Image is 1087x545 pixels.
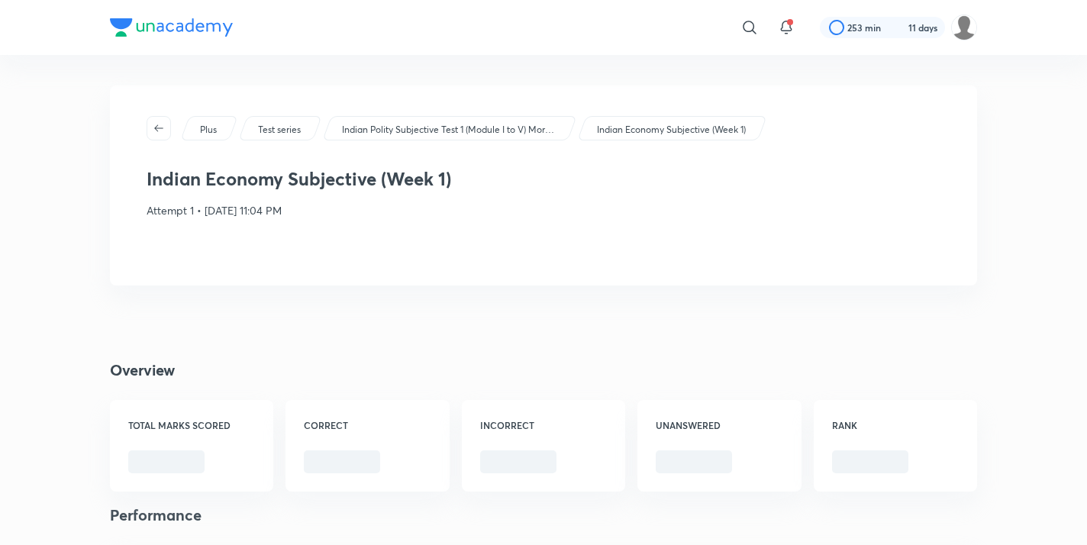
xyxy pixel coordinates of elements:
[147,202,940,218] p: Attempt 1 • [DATE] 11:04 PM
[890,20,905,35] img: streak
[256,123,304,137] a: Test series
[258,123,301,137] p: Test series
[128,418,255,432] h6: TOTAL MARKS SCORED
[304,418,431,432] h6: CORRECT
[342,123,556,137] p: Indian Polity Subjective Test 1 (Module I to V) Morning Batch
[951,15,977,40] img: Celina Chingmuan
[110,18,233,37] img: Company Logo
[595,123,749,137] a: Indian Economy Subjective (Week 1)
[110,504,977,527] h4: Performance
[340,123,559,137] a: Indian Polity Subjective Test 1 (Module I to V) Morning Batch
[200,123,217,137] p: Plus
[110,359,977,382] h4: Overview
[480,418,607,432] h6: INCORRECT
[597,123,746,137] p: Indian Economy Subjective (Week 1)
[198,123,220,137] a: Plus
[656,418,782,432] h6: UNANSWERED
[832,418,959,432] h6: RANK
[147,168,940,190] h3: Indian Economy Subjective (Week 1)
